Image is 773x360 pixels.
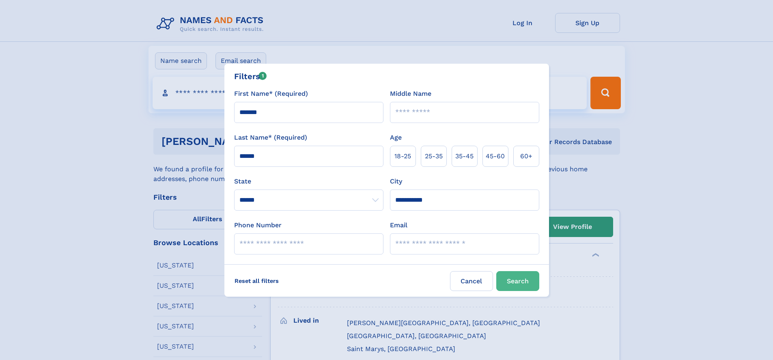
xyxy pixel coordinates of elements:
[234,89,308,99] label: First Name* (Required)
[520,151,532,161] span: 60+
[234,220,282,230] label: Phone Number
[394,151,411,161] span: 18‑25
[486,151,505,161] span: 45‑60
[234,133,307,142] label: Last Name* (Required)
[390,133,402,142] label: Age
[455,151,474,161] span: 35‑45
[234,177,383,186] label: State
[425,151,443,161] span: 25‑35
[234,70,267,82] div: Filters
[229,271,284,291] label: Reset all filters
[390,220,407,230] label: Email
[390,89,431,99] label: Middle Name
[496,271,539,291] button: Search
[450,271,493,291] label: Cancel
[390,177,402,186] label: City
